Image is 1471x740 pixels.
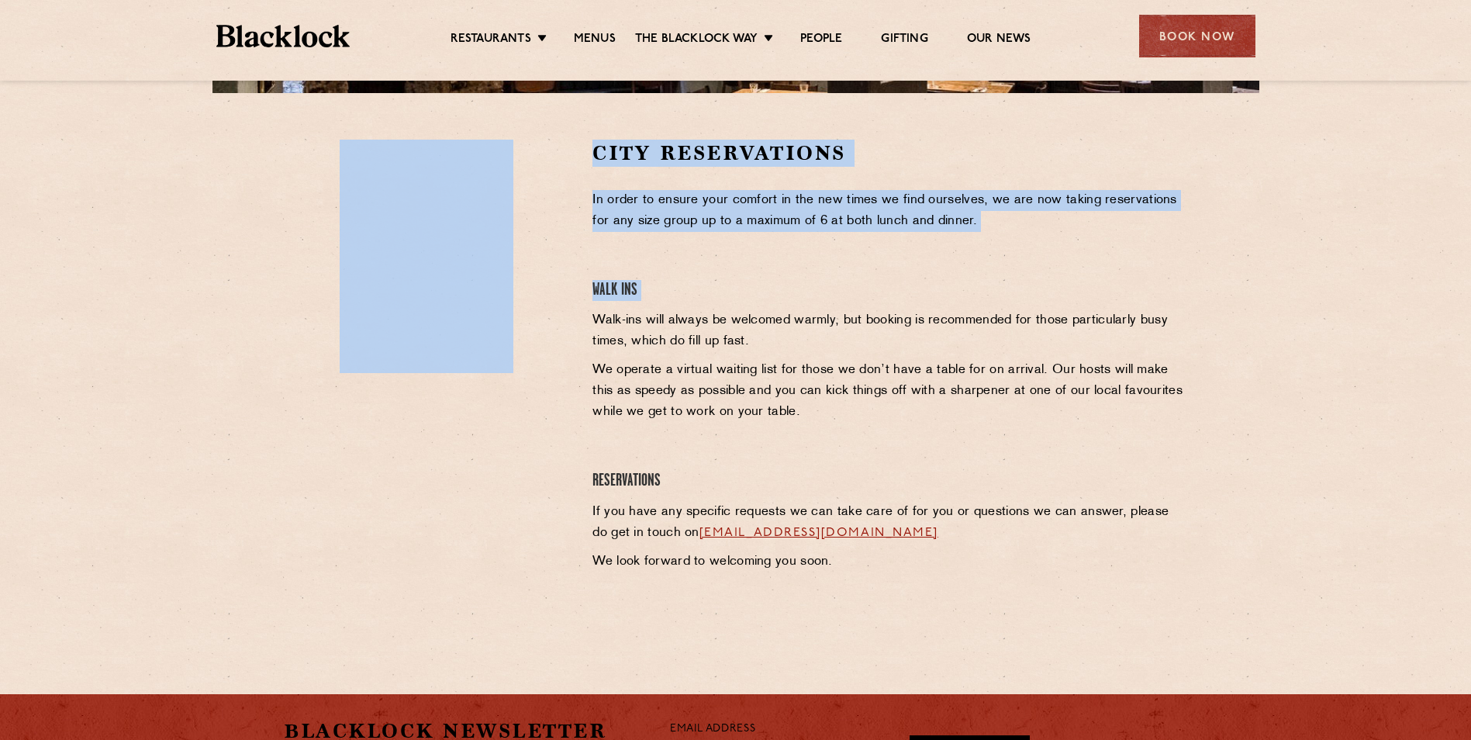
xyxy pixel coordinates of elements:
[592,190,1187,232] p: In order to ensure your comfort in the new times we find ourselves, we are now taking reservation...
[670,721,755,738] label: Email Address
[592,552,1187,572] p: We look forward to welcoming you soon.
[592,360,1187,423] p: We operate a virtual waiting list for those we don’t have a table for on arrival. Our hosts will ...
[592,280,1187,301] h4: Walk Ins
[967,32,1031,49] a: Our News
[592,502,1187,544] p: If you have any specific requests we can take care of for you or questions we can answer, please ...
[592,140,1187,167] h2: City Reservations
[592,310,1187,352] p: Walk-ins will always be welcomed warmly, but booking is recommended for those particularly busy t...
[635,32,758,49] a: The Blacklock Way
[800,32,842,49] a: People
[699,527,938,539] a: [EMAIL_ADDRESS][DOMAIN_NAME]
[592,471,1187,492] h4: Reservations
[881,32,927,49] a: Gifting
[340,140,513,373] iframe: OpenTable make booking widget
[216,25,350,47] img: BL_Textured_Logo-footer-cropped.svg
[1139,15,1255,57] div: Book Now
[451,32,531,49] a: Restaurants
[574,32,616,49] a: Menus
